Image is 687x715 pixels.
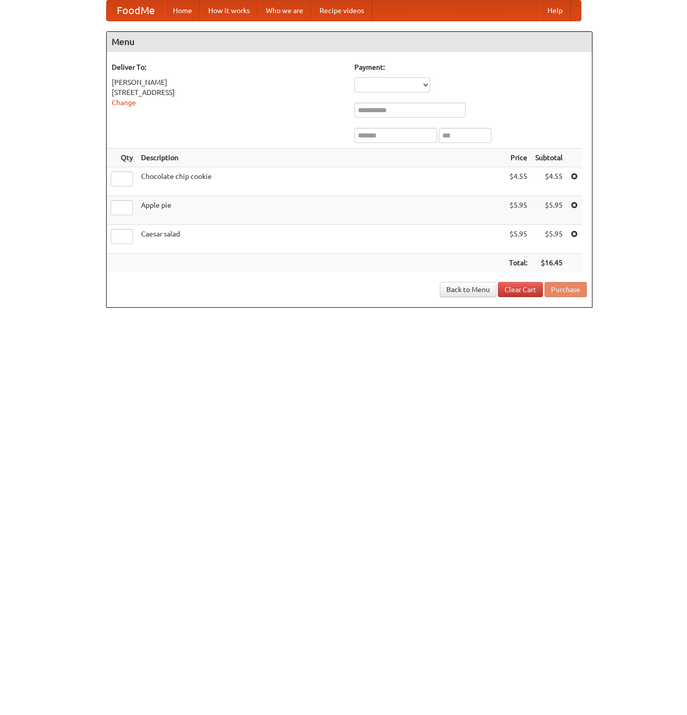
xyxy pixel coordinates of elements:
[505,254,531,272] th: Total:
[137,149,505,167] th: Description
[200,1,258,21] a: How it works
[354,62,587,72] h5: Payment:
[137,167,505,196] td: Chocolate chip cookie
[531,196,567,225] td: $5.95
[165,1,200,21] a: Home
[107,32,592,52] h4: Menu
[505,225,531,254] td: $5.95
[498,282,543,297] a: Clear Cart
[137,225,505,254] td: Caesar salad
[112,77,344,87] div: [PERSON_NAME]
[112,62,344,72] h5: Deliver To:
[539,1,571,21] a: Help
[107,149,137,167] th: Qty
[112,99,136,107] a: Change
[531,225,567,254] td: $5.95
[544,282,587,297] button: Purchase
[505,167,531,196] td: $4.55
[505,149,531,167] th: Price
[112,87,344,98] div: [STREET_ADDRESS]
[531,167,567,196] td: $4.55
[137,196,505,225] td: Apple pie
[107,1,165,21] a: FoodMe
[311,1,372,21] a: Recipe videos
[531,149,567,167] th: Subtotal
[258,1,311,21] a: Who we are
[505,196,531,225] td: $5.95
[440,282,496,297] a: Back to Menu
[531,254,567,272] th: $16.45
